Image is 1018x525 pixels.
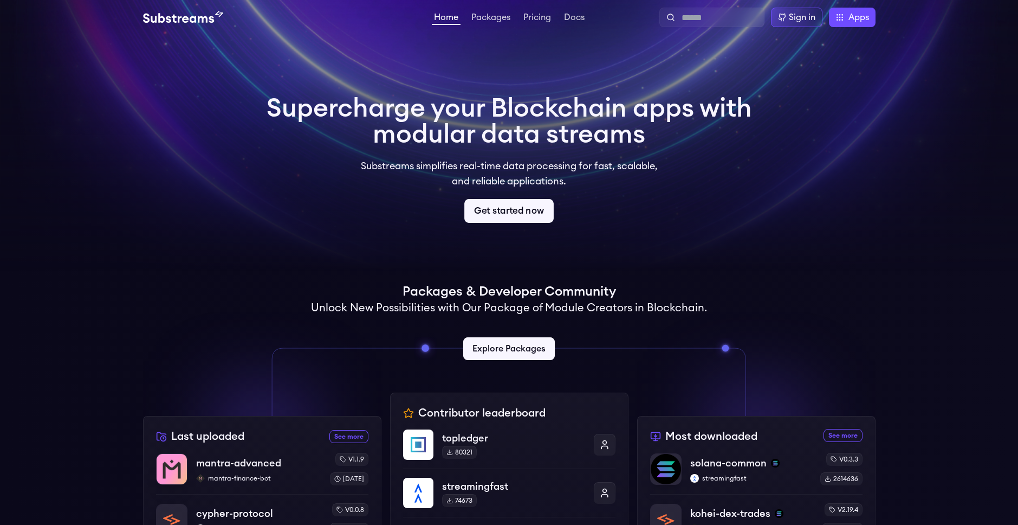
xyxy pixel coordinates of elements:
[442,431,585,446] p: topledger
[820,472,863,485] div: 2614636
[403,478,433,508] img: streamingfast
[442,479,585,494] p: streamingfast
[789,11,815,24] div: Sign in
[403,469,615,517] a: streamingfaststreamingfast74673
[196,474,205,483] img: mantra-finance-bot
[196,474,321,483] p: mantra-finance-bot
[335,453,368,466] div: v1.1.9
[463,337,555,360] a: Explore Packages
[771,459,780,468] img: solana
[196,506,273,521] p: cypher-protocol
[651,454,681,484] img: solana-common
[650,453,863,494] a: solana-commonsolana-commonsolanastreamingfaststreamingfastv0.3.32614636
[848,11,869,24] span: Apps
[771,8,822,27] a: Sign in
[156,453,368,494] a: mantra-advancedmantra-advancedmantra-finance-botmantra-finance-botv1.1.9[DATE]
[403,430,433,460] img: topledger
[690,506,770,521] p: kohei-dex-trades
[690,474,699,483] img: streamingfast
[329,430,368,443] a: See more recently uploaded packages
[775,509,783,518] img: solana
[311,300,707,316] h2: Unlock New Possibilities with Our Package of Module Creators in Blockchain.
[464,199,554,223] a: Get started now
[157,454,187,484] img: mantra-advanced
[442,494,477,507] div: 74673
[353,158,665,189] p: Substreams simplifies real-time data processing for fast, scalable, and reliable applications.
[442,446,477,459] div: 80321
[330,472,368,485] div: [DATE]
[332,503,368,516] div: v0.0.8
[267,95,752,148] h1: Supercharge your Blockchain apps with modular data streams
[196,456,281,471] p: mantra-advanced
[824,429,863,442] a: See more most downloaded packages
[521,13,553,24] a: Pricing
[403,430,615,469] a: topledgertopledger80321
[403,283,616,300] h1: Packages & Developer Community
[432,13,461,25] a: Home
[826,453,863,466] div: v0.3.3
[690,474,812,483] p: streamingfast
[825,503,863,516] div: v2.19.4
[143,11,223,24] img: Substream's logo
[562,13,587,24] a: Docs
[690,456,767,471] p: solana-common
[469,13,513,24] a: Packages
